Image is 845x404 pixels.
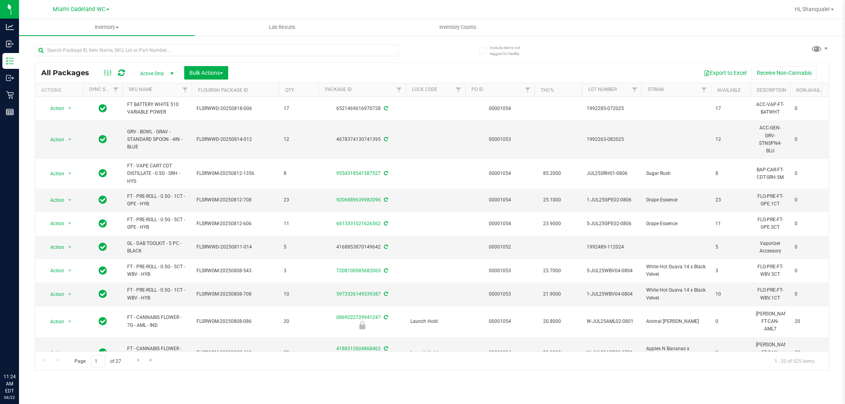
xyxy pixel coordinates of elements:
[489,291,511,297] a: 00001053
[755,100,785,117] div: ACC-VAP-FT-BATWHT
[489,319,511,324] a: 00001054
[715,349,746,357] span: 0
[89,87,120,92] a: Sync Status
[127,216,187,231] span: FT - PRE-ROLL - 0.5G - 5CT - GPE - HYB
[539,288,565,300] span: 21.9000
[587,220,637,228] span: 5-JUL25GPE02-0806
[715,318,746,325] span: 0
[489,137,511,142] a: 00001053
[715,105,746,112] span: 17
[129,87,153,92] a: SKU Name
[755,165,785,182] div: BAP-CAR-FT-CDT-SRH.5M
[196,243,274,251] span: FLSRWWD-20250811-014
[587,105,637,112] span: 1992285-072025
[755,309,785,334] div: [PERSON_NAME]-FT-CAN-AML7
[198,87,248,93] a: Flourish Package ID
[715,196,746,204] span: 23
[99,168,107,179] span: In Sync
[284,196,314,204] span: 23
[795,170,825,177] span: 0
[795,136,825,143] span: 0
[410,318,460,325] span: Launch Hold
[587,349,637,357] span: W-JUL25ABP01-0731
[452,83,465,97] a: Filter
[65,195,75,206] span: select
[196,105,274,112] span: FLSRWWD-20250818-006
[539,218,565,230] span: 23.9000
[383,268,388,273] span: Sync from Compliance System
[99,241,107,252] span: In Sync
[99,316,107,327] span: In Sync
[133,355,144,366] a: Go to the next page
[127,240,187,255] span: GL - DAB TOOLKIT - 5 PC - BLACK
[284,243,314,251] span: 5
[336,346,381,351] a: 4188312604868462
[383,137,388,142] span: Sync from Compliance System
[6,23,14,31] inline-svg: Analytics
[317,243,407,251] div: 4168853870149642
[383,106,388,111] span: Sync from Compliance System
[489,350,511,355] a: 00001054
[19,19,195,36] a: Inventory
[715,290,746,298] span: 10
[196,318,274,325] span: FLSRWGM-20250808-086
[196,290,274,298] span: FLSRWGM-20250808-708
[184,66,228,80] button: Bulk Actions
[795,105,825,112] span: 0
[4,395,15,400] p: 08/22
[370,19,546,36] a: Inventory Counts
[715,136,746,143] span: 12
[196,136,274,143] span: FLSRWWD-20250814-012
[41,68,97,77] span: All Packages
[317,105,407,112] div: 6521469616970728
[648,87,664,92] a: Strain
[471,87,483,92] a: PO ID
[109,83,122,97] a: Filter
[325,87,352,92] a: Package ID
[698,83,711,97] a: Filter
[65,218,75,229] span: select
[646,286,706,302] span: White Hot Guava 14 x Black Velvet
[489,244,511,250] a: 00001052
[127,193,187,208] span: FT - PRE-ROLL - 0.5G - 1CT - GPE - HYB
[43,265,65,276] span: Action
[43,242,65,253] span: Action
[336,221,381,226] a: 6613331021626562
[8,341,32,364] iframe: Resource center
[383,315,388,320] span: Sync from Compliance System
[284,170,314,177] span: 8
[539,316,565,327] span: 20.8000
[795,267,825,275] span: 0
[336,315,381,320] a: 0869222729941247
[755,192,785,209] div: FLO-PRE-FT-GPE.1CT
[587,170,637,177] span: JUL25SRH01-0806
[284,220,314,228] span: 11
[588,87,617,92] a: Lot Number
[195,19,370,36] a: Lab Results
[68,355,128,367] span: Page of 27
[196,170,274,177] span: FLSRWGM-20250812-1356
[587,196,637,204] span: 1-JUL25GPE02-0806
[646,220,706,228] span: Grape Essence
[757,87,786,93] a: Description
[284,105,314,112] span: 17
[752,66,817,80] button: Receive Non-Cannabis
[65,242,75,253] span: select
[189,70,223,76] span: Bulk Actions
[65,265,75,276] span: select
[99,134,107,145] span: In Sync
[19,24,195,31] span: Inventory
[383,346,388,351] span: Sync from Compliance System
[65,316,75,327] span: select
[284,318,314,325] span: 20
[99,194,107,205] span: In Sync
[6,40,14,48] inline-svg: Inbound
[715,220,746,228] span: 11
[587,267,637,275] span: 5-JUL25WBV04-0804
[43,289,65,300] span: Action
[646,318,706,325] span: Animal [PERSON_NAME]
[539,265,565,277] span: 23.7000
[489,106,511,111] a: 00001054
[196,196,274,204] span: FLSRWGM-20250812-708
[43,218,65,229] span: Action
